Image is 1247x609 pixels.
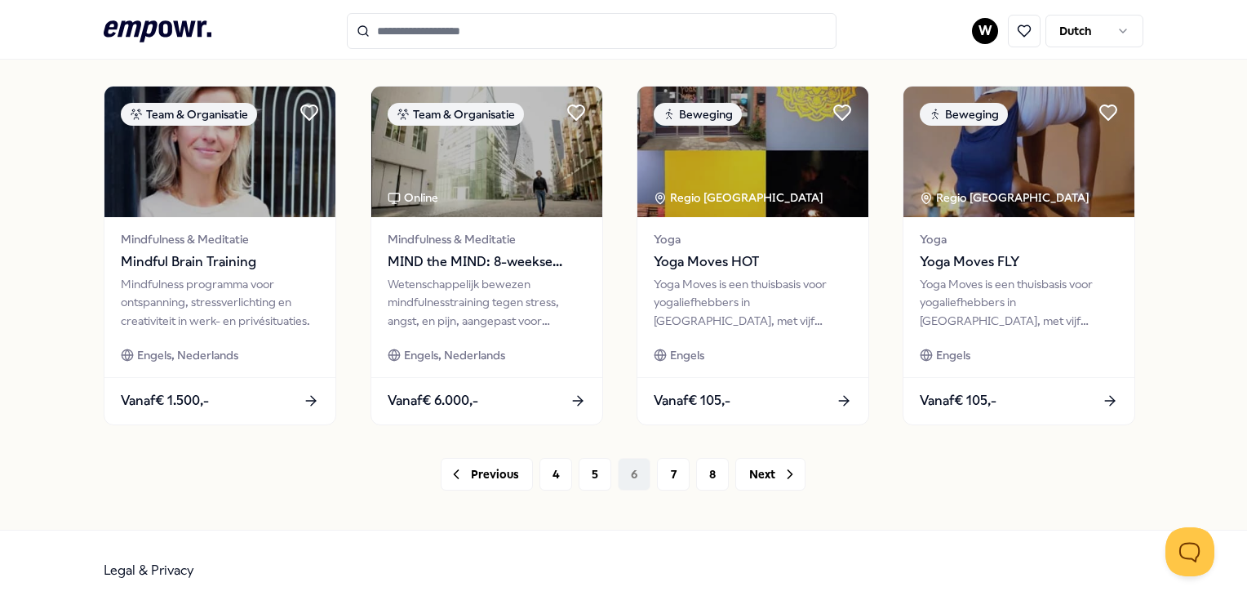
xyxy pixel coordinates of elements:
iframe: Help Scout Beacon - Open [1165,527,1214,576]
a: package imageTeam & OrganisatieMindfulness & MeditatieMindful Brain TrainingMindfulness programma... [104,86,336,425]
button: Next [735,458,805,491]
span: Mindfulness & Meditatie [121,230,319,248]
span: Mindful Brain Training [121,251,319,273]
div: Yoga Moves is een thuisbasis voor yogaliefhebbers in [GEOGRAPHIC_DATA], met vijf studio’s verspre... [654,275,852,330]
div: Mindfulness programma voor ontspanning, stressverlichting en creativiteit in werk- en privésituat... [121,275,319,330]
span: Engels [936,346,970,364]
span: Engels, Nederlands [137,346,238,364]
a: package imageBewegingRegio [GEOGRAPHIC_DATA] YogaYoga Moves HOTYoga Moves is een thuisbasis voor ... [637,86,869,425]
span: Yoga [654,230,852,248]
span: Engels [670,346,704,364]
span: Yoga [920,230,1118,248]
span: Yoga Moves HOT [654,251,852,273]
button: 8 [696,458,729,491]
span: Vanaf € 1.500,- [121,390,209,411]
button: Previous [441,458,533,491]
div: Wetenschappelijk bewezen mindfulnesstraining tegen stress, angst, en pijn, aangepast voor verschi... [388,275,586,330]
span: Vanaf € 105,- [920,390,996,411]
button: 5 [579,458,611,491]
img: package image [371,87,602,217]
img: package image [637,87,868,217]
input: Search for products, categories or subcategories [347,13,837,49]
button: 7 [657,458,690,491]
a: Legal & Privacy [104,562,194,578]
div: Yoga Moves is een thuisbasis voor yogaliefhebbers in [GEOGRAPHIC_DATA], met vijf studio’s verspre... [920,275,1118,330]
span: Yoga Moves FLY [920,251,1118,273]
span: Vanaf € 105,- [654,390,730,411]
span: Mindfulness & Meditatie [388,230,586,248]
div: Team & Organisatie [388,103,524,126]
span: Vanaf € 6.000,- [388,390,478,411]
div: Beweging [654,103,742,126]
div: Regio [GEOGRAPHIC_DATA] [920,189,1092,207]
a: package imageBewegingRegio [GEOGRAPHIC_DATA] YogaYoga Moves FLYYoga Moves is een thuisbasis voor ... [903,86,1135,425]
button: W [972,18,998,44]
span: MIND the MIND: 8-weekse groepstraining MBSR [388,251,586,273]
div: Regio [GEOGRAPHIC_DATA] [654,189,826,207]
img: package image [903,87,1134,217]
img: package image [104,87,335,217]
div: Online [388,189,438,207]
span: Engels, Nederlands [404,346,505,364]
div: Team & Organisatie [121,103,257,126]
div: Beweging [920,103,1008,126]
button: 4 [539,458,572,491]
a: package imageTeam & OrganisatieOnlineMindfulness & MeditatieMIND the MIND: 8-weekse groepstrainin... [371,86,603,425]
